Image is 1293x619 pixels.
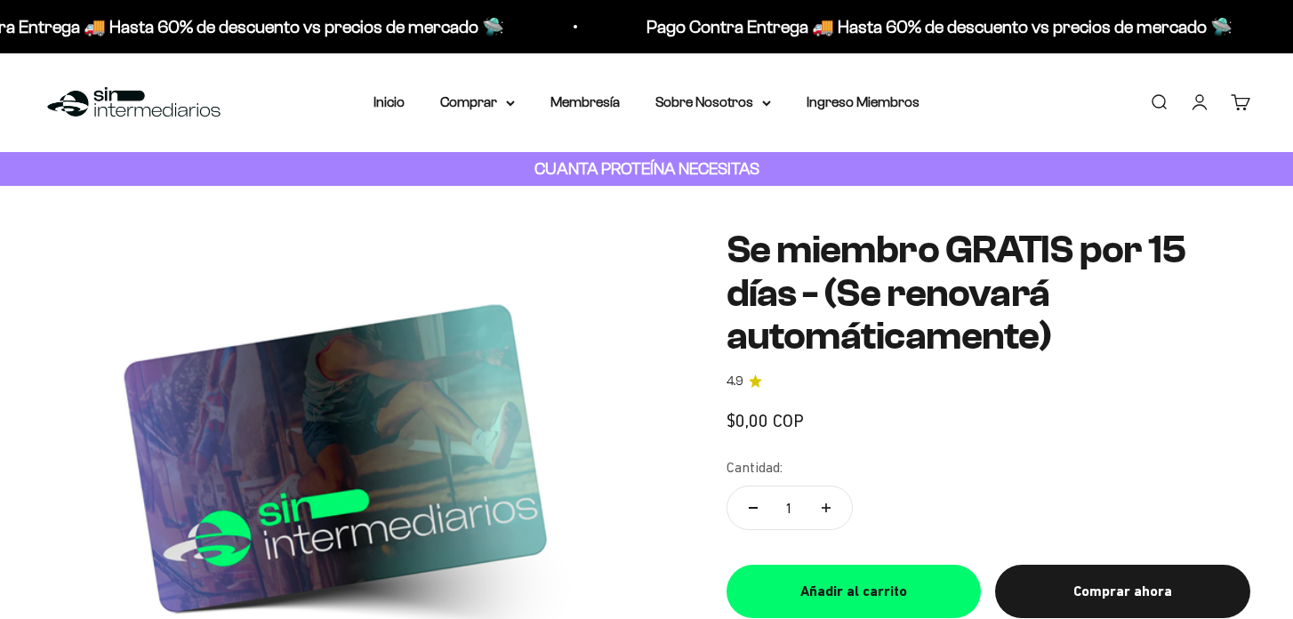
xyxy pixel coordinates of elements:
[727,456,783,479] label: Cantidad:
[639,12,1225,41] p: Pago Contra Entrega 🚚 Hasta 60% de descuento vs precios de mercado 🛸
[807,94,920,109] a: Ingreso Miembros
[727,486,779,529] button: Reducir cantidad
[727,565,982,618] button: Añadir al carrito
[727,372,1251,391] a: 4.94.9 de 5.0 estrellas
[727,372,743,391] span: 4.9
[727,229,1251,358] h1: Se miembro GRATIS por 15 días - (Se renovará automáticamente)
[655,91,771,114] summary: Sobre Nosotros
[534,159,759,178] strong: CUANTA PROTEÍNA NECESITAS
[727,406,804,435] sale-price: $0,00 COP
[800,486,852,529] button: Aumentar cantidad
[440,91,515,114] summary: Comprar
[550,94,620,109] a: Membresía
[373,94,405,109] a: Inicio
[762,580,946,603] div: Añadir al carrito
[995,565,1250,618] button: Comprar ahora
